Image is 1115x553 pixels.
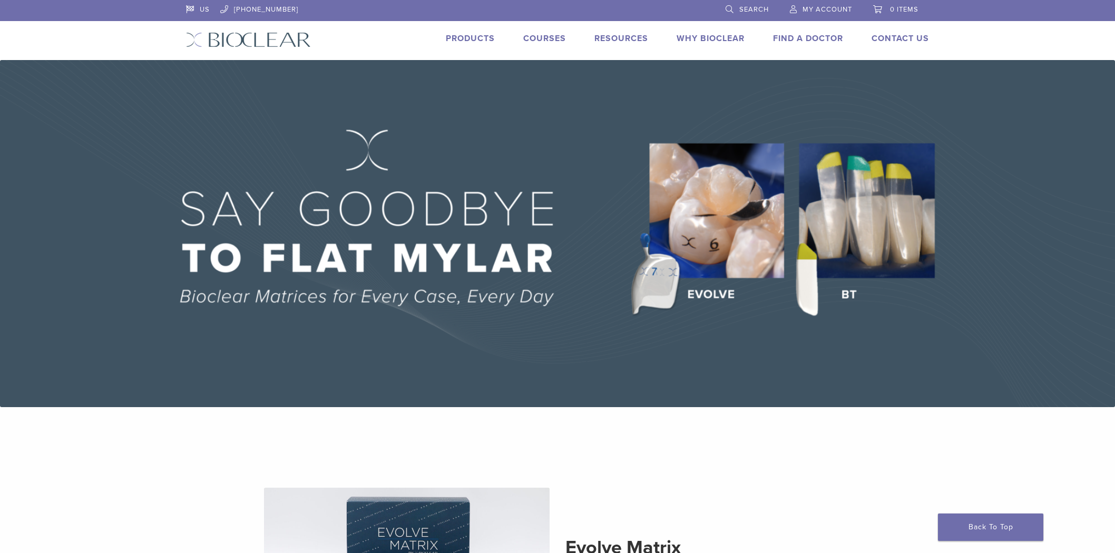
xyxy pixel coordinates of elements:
span: 0 items [890,5,918,14]
a: Why Bioclear [677,33,745,44]
a: Back To Top [938,513,1043,541]
a: Resources [594,33,648,44]
span: My Account [803,5,852,14]
span: Search [739,5,769,14]
img: Bioclear [186,32,311,47]
a: Contact Us [872,33,929,44]
a: Find A Doctor [773,33,843,44]
a: Courses [523,33,566,44]
a: Products [446,33,495,44]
